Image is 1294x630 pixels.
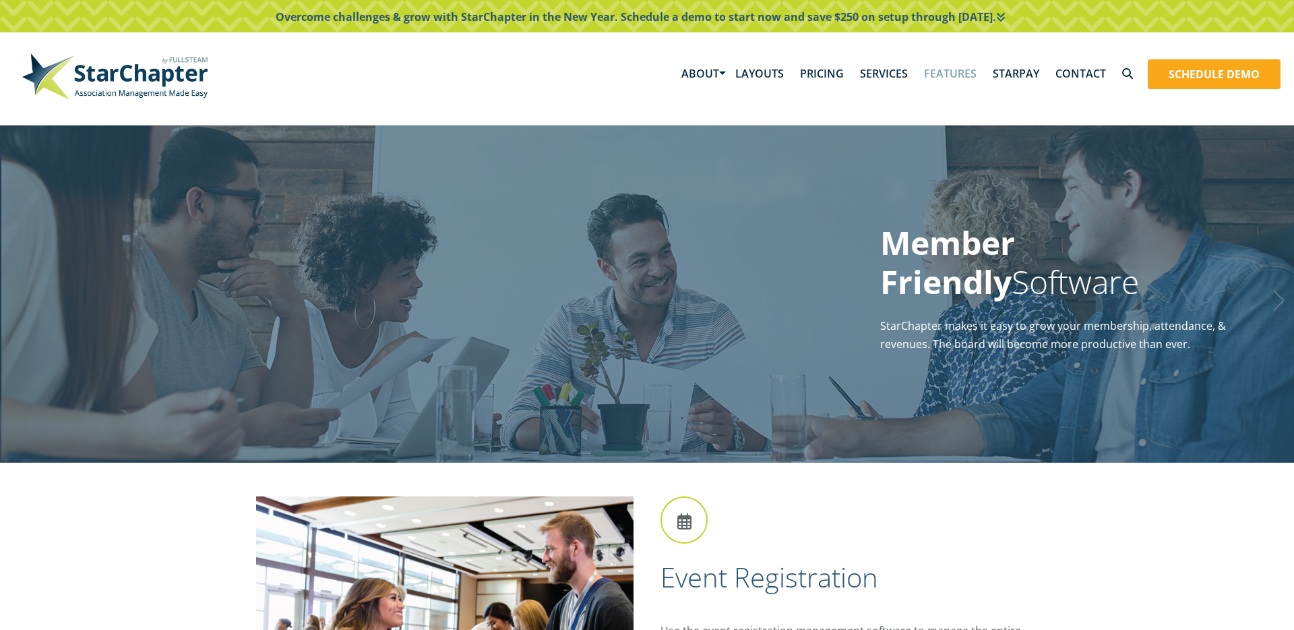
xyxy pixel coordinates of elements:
[673,53,727,94] a: About
[792,53,852,94] a: Pricing
[660,560,1038,595] h2: Event Registration
[880,223,1254,301] h1: Software
[880,317,1254,353] p: StarChapter makes it easy to grow your membership, attendance, & revenues. The board will become ...
[1047,53,1114,94] a: Contact
[880,221,1015,304] strong: Member Friendly
[916,53,985,94] a: Features
[852,53,916,94] a: Services
[276,9,1006,24] span: Overcome challenges & grow with StarChapter in the New Year. Schedule a demo to start now and sav...
[1274,281,1294,314] a: Next
[727,53,792,94] a: Layouts
[13,46,216,107] img: StarChapter-with-Tagline-Main-500.jpg
[1148,60,1280,88] a: Schedule Demo
[985,53,1047,94] a: StarPay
